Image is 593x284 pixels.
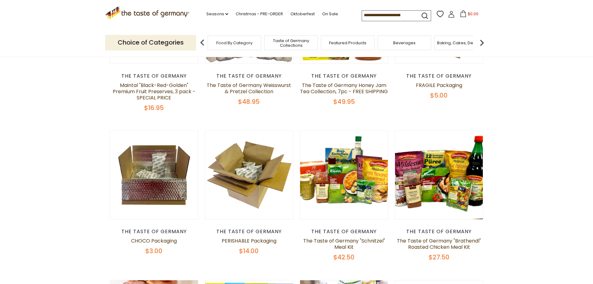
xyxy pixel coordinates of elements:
div: The Taste of Germany [395,73,483,79]
a: CHOCO Packaging [131,237,177,244]
img: next arrow [476,36,488,49]
a: Taste of Germany Collections [266,38,316,48]
a: PERISHABLE Packaging [222,237,276,244]
div: The Taste of Germany [110,73,199,79]
img: previous arrow [196,36,209,49]
div: The Taste of Germany [300,73,388,79]
img: The Taste of Germany "Schnitzel" Meal Kit [300,131,388,219]
a: Beverages [393,41,416,45]
a: Maintal "Black-Red-Golden" Premium Fruit Preserves, 3 pack - SPECIAL PRICE [113,82,195,101]
span: $5.00 [430,91,448,100]
div: The Taste of Germany [110,229,199,235]
span: $0.00 [468,11,478,17]
img: The Taste of Germany "Brathendl" Roasted Chicken Meal Kit [395,131,483,219]
span: $49.95 [333,97,355,106]
a: Food By Category [216,41,252,45]
button: $0.00 [456,10,482,20]
span: $42.50 [333,253,355,262]
div: The Taste of Germany [205,229,294,235]
span: $16.95 [144,103,164,112]
div: The Taste of Germany [300,229,388,235]
a: Christmas - PRE-ORDER [236,11,283,17]
div: The Taste of Germany [395,229,483,235]
a: FRAGILE Packaging [416,82,462,89]
p: Choice of Categories [105,35,196,50]
a: On Sale [322,11,338,17]
span: $27.50 [429,253,449,262]
a: Featured Products [329,41,366,45]
img: PERISHABLE Packaging [205,131,293,219]
a: Oktoberfest [290,11,315,17]
span: $14.00 [239,247,259,255]
a: Baking, Cakes, Desserts [437,41,485,45]
a: The Taste of Germany Weisswurst & Pretzel Collection [207,82,291,95]
a: Seasons [206,11,228,17]
span: $3.00 [145,247,162,255]
a: The Taste of Germany Honey Jam Tea Collection, 7pc - FREE SHIPPING [300,82,388,95]
a: The Taste of Germany "Brathendl" Roasted Chicken Meal Kit [397,237,481,251]
span: $48.95 [238,97,260,106]
img: CHOCO Packaging [110,131,198,219]
a: The Taste of Germany "Schnitzel" Meal Kit [303,237,385,251]
div: The Taste of Germany [205,73,294,79]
